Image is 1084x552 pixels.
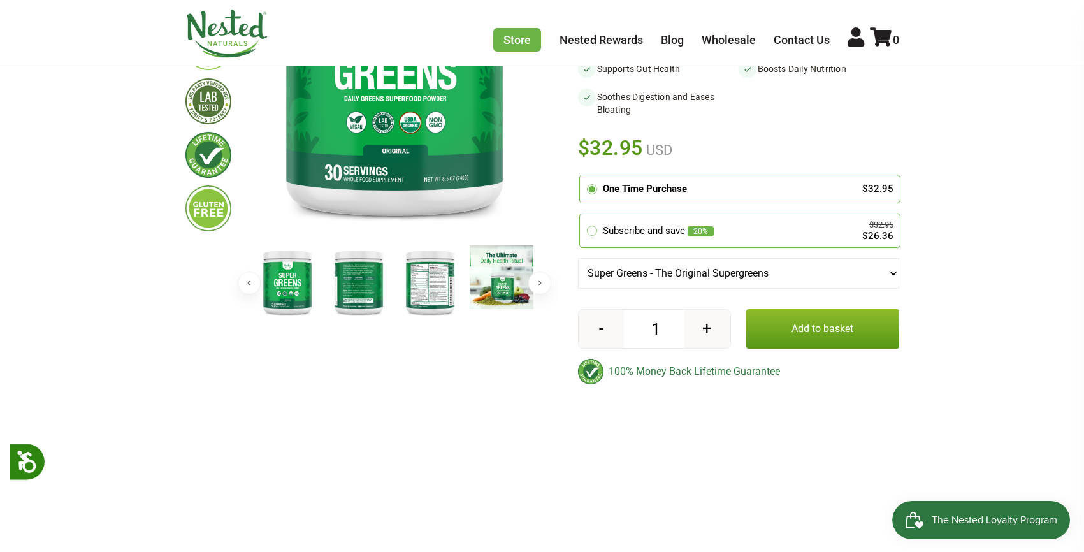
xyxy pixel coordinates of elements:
[528,272,551,294] button: Next
[578,88,739,119] li: Soothes Digestion and Eases Bloating
[578,359,603,384] img: badge-lifetimeguarantee-color.svg
[684,310,730,348] button: +
[643,142,672,158] span: USD
[256,245,319,319] img: Super Greens - The Original Supergreens
[327,245,391,319] img: Super Greens - The Original Supergreens
[185,78,231,124] img: thirdpartytested
[739,60,899,78] li: Boosts Daily Nutrition
[870,33,899,47] a: 0
[560,33,643,47] a: Nested Rewards
[702,33,756,47] a: Wholesale
[185,10,268,58] img: Nested Naturals
[185,185,231,231] img: glutenfree
[578,359,899,384] div: 100% Money Back Lifetime Guarantee
[746,309,899,349] button: Add to basket
[893,33,899,47] span: 0
[578,134,644,162] span: $32.95
[238,272,261,294] button: Previous
[892,501,1071,539] iframe: Button to open loyalty program pop-up
[578,60,739,78] li: Supports Gut Health
[774,33,830,47] a: Contact Us
[493,28,541,52] a: Store
[661,33,684,47] a: Blog
[470,245,533,309] img: Super Greens - The Original Supergreens
[579,310,624,348] button: -
[398,245,462,319] img: Super Greens - The Original Supergreens
[185,132,231,178] img: lifetimeguarantee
